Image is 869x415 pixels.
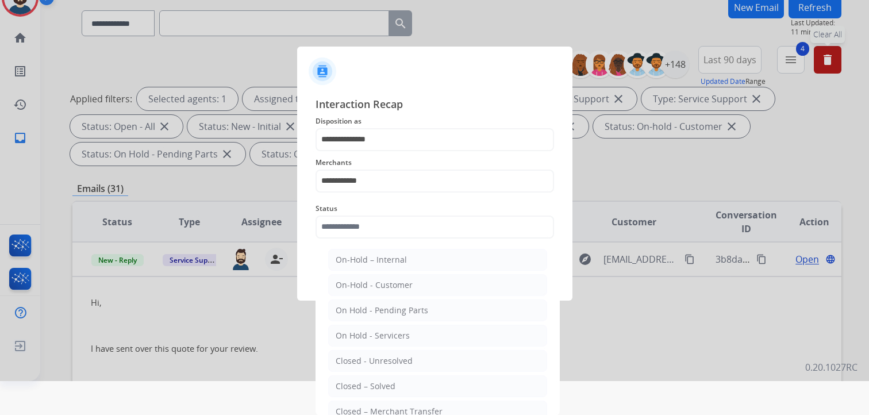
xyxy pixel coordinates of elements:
[805,360,858,374] p: 0.20.1027RC
[336,355,413,367] div: Closed - Unresolved
[336,279,413,291] div: On-Hold - Customer
[336,254,407,266] div: On-Hold – Internal
[316,202,554,216] span: Status
[336,305,428,316] div: On Hold - Pending Parts
[309,57,336,85] img: contactIcon
[316,156,554,170] span: Merchants
[316,114,554,128] span: Disposition as
[336,381,395,392] div: Closed – Solved
[336,330,410,341] div: On Hold - Servicers
[316,96,554,114] span: Interaction Recap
